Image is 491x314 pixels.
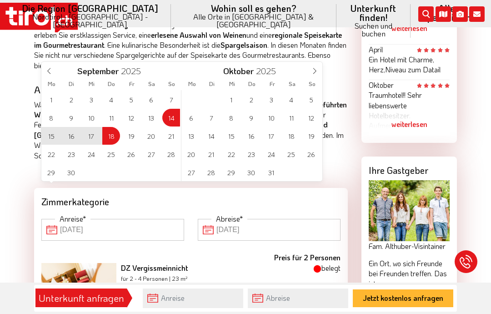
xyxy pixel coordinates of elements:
[42,127,60,145] span: September 15, 2025
[81,81,101,87] span: Mi
[162,81,182,87] span: So
[42,109,60,127] span: September 8, 2025
[262,127,280,145] span: Oktober 17, 2025
[242,163,260,181] span: Oktober 30, 2025
[121,275,188,282] small: für 2 - 4 Personen | 23 m²
[220,40,267,50] strong: Spargelsaison
[102,145,120,163] span: September 25, 2025
[242,81,262,87] span: Do
[62,127,80,145] span: September 16, 2025
[369,180,450,241] img: Fam. Althuber-Visintainer
[347,22,400,37] small: Suchen und buchen
[102,91,120,108] span: September 4, 2025
[162,145,180,163] span: September 28, 2025
[119,65,149,76] input: Year
[302,109,320,127] span: Oktober 12, 2025
[34,100,347,119] strong: geführten Wandertour mit dem Hausherren
[313,263,341,273] span: belegt
[38,290,124,306] div: Unterkunft anfragen
[313,263,321,273] span: ⬤
[143,289,243,308] input: Anreise
[122,127,140,145] span: September 19, 2025
[202,109,220,127] span: Oktober 7, 2025
[302,127,320,145] span: Oktober 19, 2025
[282,127,300,145] span: Oktober 18, 2025
[182,163,200,181] span: Oktober 27, 2025
[262,163,280,181] span: Oktober 31, 2025
[34,84,348,95] h3: Aktiv, entspannend oder kulturell: Aktivitäten rund um das Hotel
[452,6,468,22] i: Fotogalerie
[42,163,60,181] span: September 29, 2025
[122,109,140,127] span: September 12, 2025
[222,145,240,163] span: Oktober 22, 2025
[142,91,160,108] span: September 6, 2025
[122,91,140,108] span: September 5, 2025
[223,67,254,76] span: Oktober
[142,81,162,87] span: Sa
[242,109,260,127] span: Oktober 9, 2025
[41,81,61,87] span: Mo
[242,145,260,163] span: Oktober 23, 2025
[282,109,300,127] span: Oktober 11, 2025
[142,145,160,163] span: September 27, 2025
[102,109,120,127] span: September 11, 2025
[361,157,457,180] div: Ihre Gastgeber
[82,127,100,145] span: September 17, 2025
[242,127,260,145] span: Oktober 16, 2025
[162,91,180,108] span: September 7, 2025
[262,145,280,163] span: Oktober 24, 2025
[101,81,121,87] span: Do
[369,241,450,251] div: Fam. Althuber-Visintainer
[142,127,160,145] span: September 20, 2025
[436,6,451,22] i: Karte öffnen
[42,91,60,108] span: September 1, 2025
[282,81,302,87] span: Sa
[254,65,284,76] input: Year
[62,109,80,127] span: September 9, 2025
[469,6,485,22] i: Kontakt
[262,91,280,108] span: Oktober 3, 2025
[202,145,220,163] span: Oktober 21, 2025
[353,289,453,307] button: Jetzt kostenlos anfragen
[282,145,300,163] span: Oktober 25, 2025
[202,127,220,145] span: Oktober 14, 2025
[248,289,348,308] input: Abreise
[222,163,240,181] span: Oktober 29, 2025
[34,100,348,161] p: Wanderwege starten beinahe direkt vor dem Hotel und Gäste haben die Möglichkeit, an einer teilzun...
[369,45,383,54] span: April
[82,109,100,127] span: September 10, 2025
[61,81,81,87] span: Di
[34,188,348,212] div: Zimmerkategorie
[262,109,280,127] span: Oktober 10, 2025
[20,13,160,28] small: Nordtirol - [GEOGRAPHIC_DATA] - [GEOGRAPHIC_DATA]
[369,55,450,75] div: Ein Hotel mit Charme, Herz,Niveau zum Datail
[122,145,140,163] span: September 26, 2025
[162,127,180,145] span: September 21, 2025
[77,67,119,76] span: September
[242,91,260,108] span: Oktober 2, 2025
[182,145,200,163] span: Oktober 20, 2025
[282,91,300,108] span: Oktober 4, 2025
[82,91,100,108] span: September 3, 2025
[302,91,320,108] span: Oktober 5, 2025
[202,163,220,181] span: Oktober 28, 2025
[34,30,342,50] strong: regionale Speisekarte im Gourmetrestaurant
[34,120,328,139] strong: Golfplätze in [GEOGRAPHIC_DATA] und [GEOGRAPHIC_DATA]/[GEOGRAPHIC_DATA]
[222,127,240,145] span: Oktober 15, 2025
[182,81,202,87] span: Mo
[369,90,450,136] div: Traumhotel!! Sehr liebenswerte Hotelbesitzer. Aufmerksame Bedienungen. Super leckeres Essen. Sehr...
[62,91,80,108] span: September 2, 2025
[82,145,100,163] span: September 24, 2025
[302,81,322,87] span: So
[121,263,188,273] b: DZ Vergissmeinnicht
[202,81,222,87] span: Di
[182,13,326,28] small: Alle Orte in [GEOGRAPHIC_DATA] & [GEOGRAPHIC_DATA]
[274,253,341,262] b: Preis für 2 Personen
[42,145,60,163] span: September 22, 2025
[302,145,320,163] span: Oktober 26, 2025
[222,91,240,108] span: Oktober 1, 2025
[369,80,394,90] span: Oktober
[369,113,450,136] div: weiterlesen
[41,263,116,313] img: render-images
[262,81,282,87] span: Fr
